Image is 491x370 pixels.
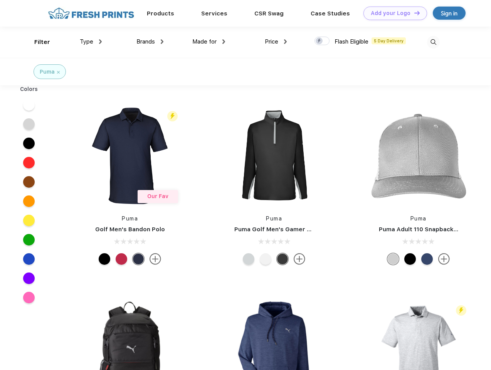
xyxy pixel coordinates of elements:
a: Services [201,10,227,17]
a: Golf Men's Bandon Polo [95,226,165,233]
span: Brands [136,38,155,45]
img: func=resize&h=266 [367,104,470,207]
a: Sign in [433,7,466,20]
a: Puma Golf Men's Gamer Golf Quarter-Zip [234,226,356,233]
div: Puma [40,68,55,76]
img: dropdown.png [161,39,163,44]
span: 5 Day Delivery [372,37,406,44]
img: dropdown.png [99,39,102,44]
div: Filter [34,38,50,47]
a: Puma [266,215,282,222]
div: Add your Logo [371,10,410,17]
span: Our Fav [147,193,168,199]
img: fo%20logo%202.webp [46,7,136,20]
div: Puma Black [99,253,110,265]
div: Pma Blk Pma Blk [404,253,416,265]
div: Ski Patrol [116,253,127,265]
span: Made for [192,38,217,45]
img: flash_active_toggle.svg [456,305,466,316]
img: flash_active_toggle.svg [167,111,178,121]
img: more.svg [438,253,450,265]
span: Flash Eligible [335,38,368,45]
span: Type [80,38,93,45]
div: High Rise [243,253,254,265]
img: DT [414,11,420,15]
span: Price [265,38,278,45]
div: Colors [14,85,44,93]
img: more.svg [294,253,305,265]
a: Puma [410,215,427,222]
div: Bright White [260,253,271,265]
div: Peacoat with Qut Shd [421,253,433,265]
img: func=resize&h=266 [223,104,325,207]
div: Quarry Brt Whit [387,253,399,265]
a: Products [147,10,174,17]
div: Puma Black [277,253,288,265]
img: more.svg [150,253,161,265]
img: dropdown.png [222,39,225,44]
img: dropdown.png [284,39,287,44]
img: desktop_search.svg [427,36,440,49]
img: func=resize&h=266 [79,104,181,207]
div: Sign in [441,9,457,18]
img: filter_cancel.svg [57,71,60,74]
a: Puma [122,215,138,222]
div: Navy Blazer [133,253,144,265]
a: CSR Swag [254,10,284,17]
